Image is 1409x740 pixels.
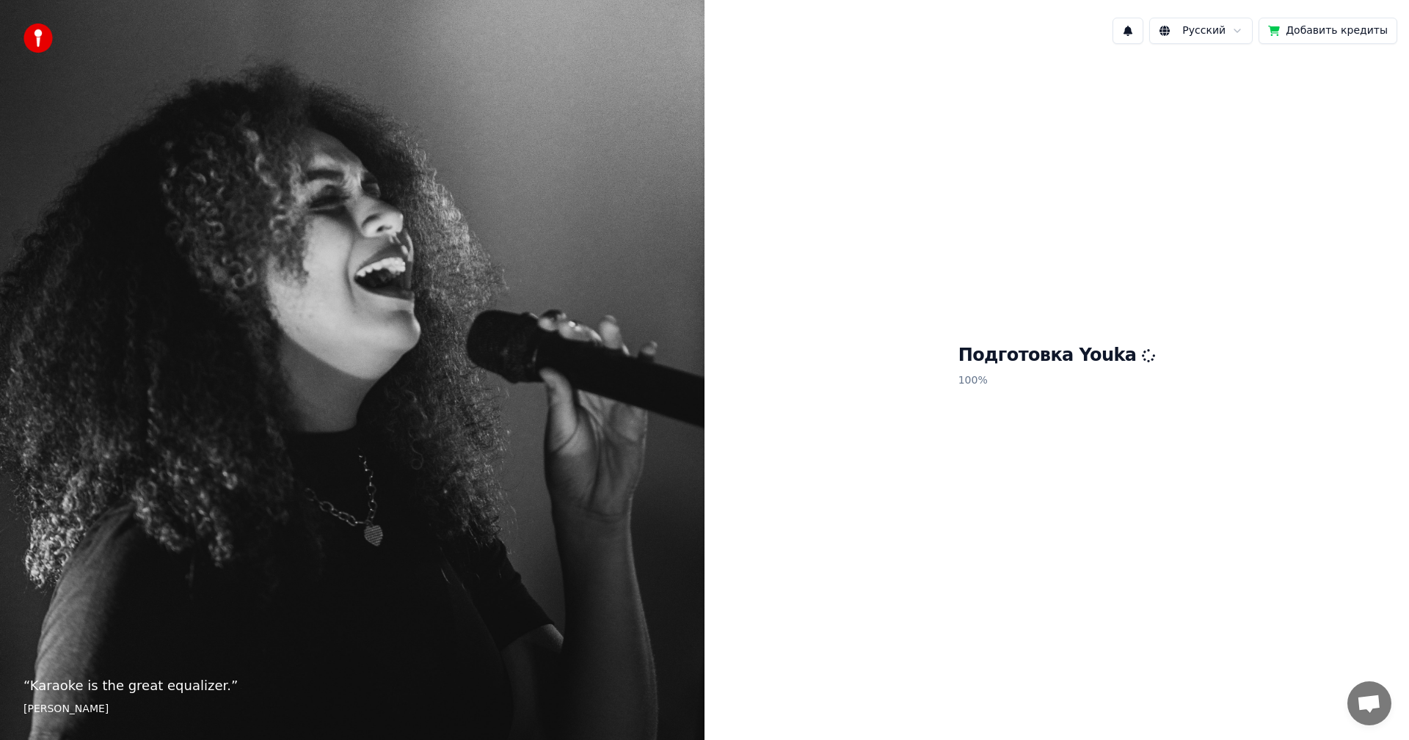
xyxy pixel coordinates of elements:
button: Добавить кредиты [1259,18,1397,44]
h1: Подготовка Youka [958,344,1156,367]
p: 100 % [958,367,1156,394]
img: youka [23,23,53,53]
p: “ Karaoke is the great equalizer. ” [23,675,681,696]
a: Открытый чат [1347,681,1391,725]
footer: [PERSON_NAME] [23,702,681,717]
